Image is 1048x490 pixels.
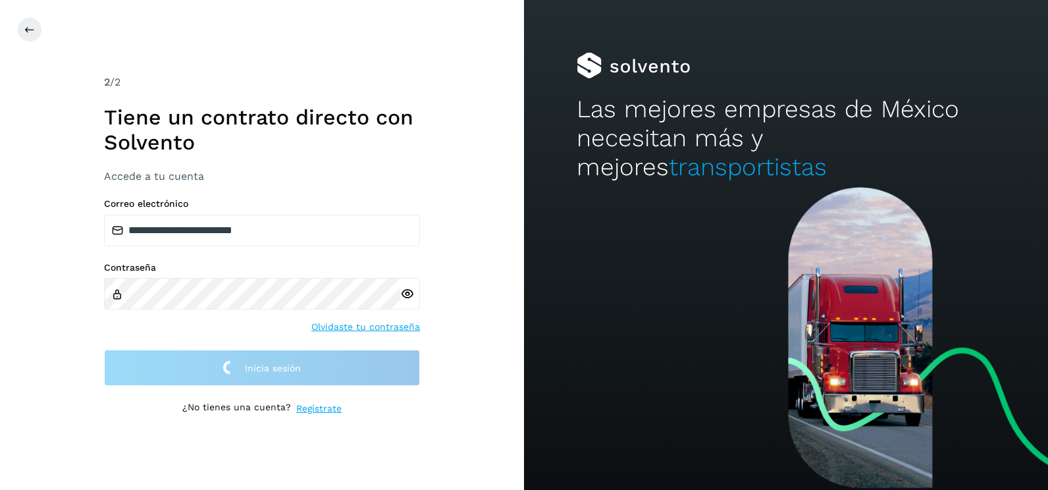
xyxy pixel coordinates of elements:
[311,320,420,334] a: Olvidaste tu contraseña
[104,170,420,182] h3: Accede a tu cuenta
[245,364,301,373] span: Inicia sesión
[669,153,827,181] span: transportistas
[104,105,420,155] h1: Tiene un contrato directo con Solvento
[296,402,342,416] a: Regístrate
[104,76,110,88] span: 2
[104,262,420,273] label: Contraseña
[577,95,996,182] h2: Las mejores empresas de México necesitan más y mejores
[104,198,420,209] label: Correo electrónico
[104,74,420,90] div: /2
[104,350,420,386] button: Inicia sesión
[182,402,291,416] p: ¿No tienes una cuenta?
